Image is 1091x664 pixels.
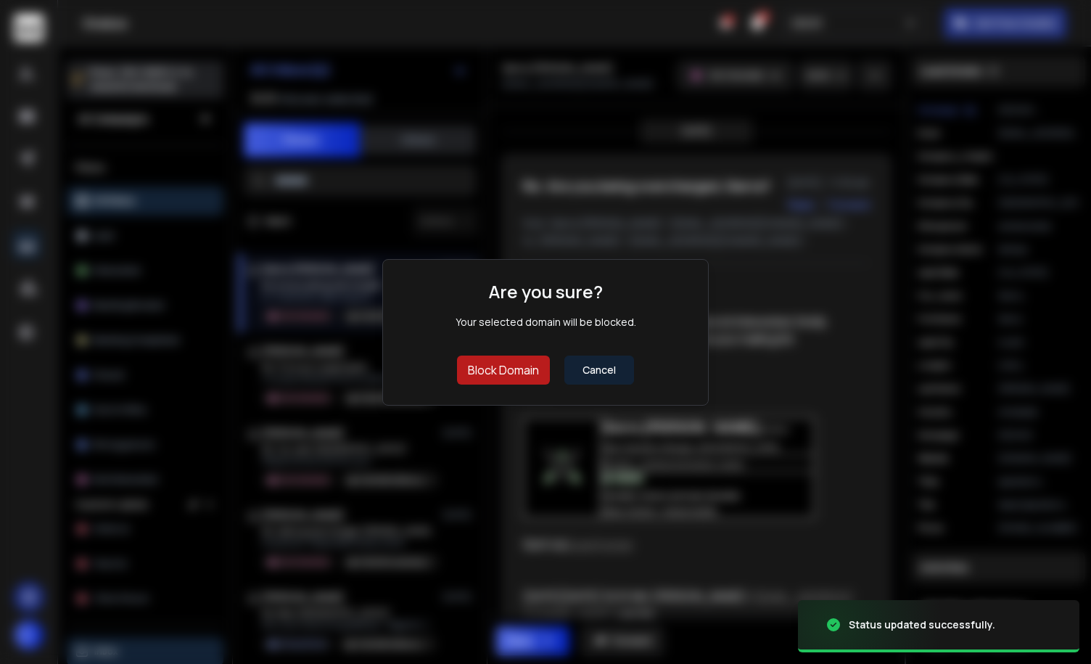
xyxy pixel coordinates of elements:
h1: Are you sure? [489,280,603,303]
div: Status updated successfully. [849,618,995,632]
button: Block Domain [457,356,550,385]
div: Your selected domain will be blocked. [456,315,636,329]
button: Cancel [564,356,634,385]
